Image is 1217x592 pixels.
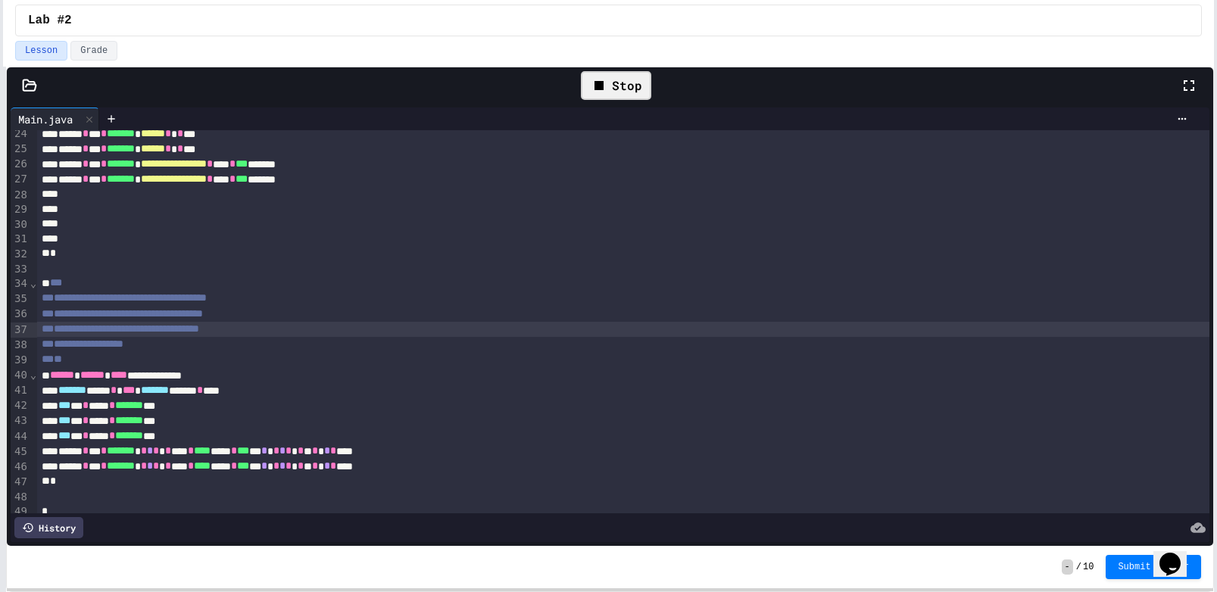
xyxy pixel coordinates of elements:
[11,307,30,322] div: 36
[11,429,30,444] div: 44
[1062,559,1073,575] span: -
[11,444,30,460] div: 45
[11,202,30,217] div: 29
[11,475,30,490] div: 47
[11,338,30,353] div: 38
[1076,561,1081,573] span: /
[11,460,30,475] div: 46
[11,172,30,187] div: 27
[11,398,30,413] div: 42
[30,369,37,381] span: Fold line
[30,277,37,289] span: Fold line
[11,490,30,505] div: 48
[11,504,30,519] div: 49
[11,247,30,262] div: 32
[11,291,30,307] div: 35
[11,383,30,398] div: 41
[581,71,651,100] div: Stop
[11,142,30,157] div: 25
[28,11,72,30] span: Lab #2
[11,232,30,247] div: 31
[11,353,30,368] div: 39
[11,276,30,291] div: 34
[11,368,30,383] div: 40
[11,322,30,338] div: 37
[11,188,30,203] div: 28
[11,413,30,428] div: 43
[1153,531,1202,577] iframe: chat widget
[11,217,30,232] div: 30
[11,126,30,142] div: 24
[11,157,30,172] div: 26
[1106,555,1201,579] button: Submit Answer
[11,107,99,130] div: Main.java
[70,41,117,61] button: Grade
[1083,561,1094,573] span: 10
[11,111,80,127] div: Main.java
[1118,561,1189,573] span: Submit Answer
[15,41,67,61] button: Lesson
[11,262,30,277] div: 33
[14,517,83,538] div: History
